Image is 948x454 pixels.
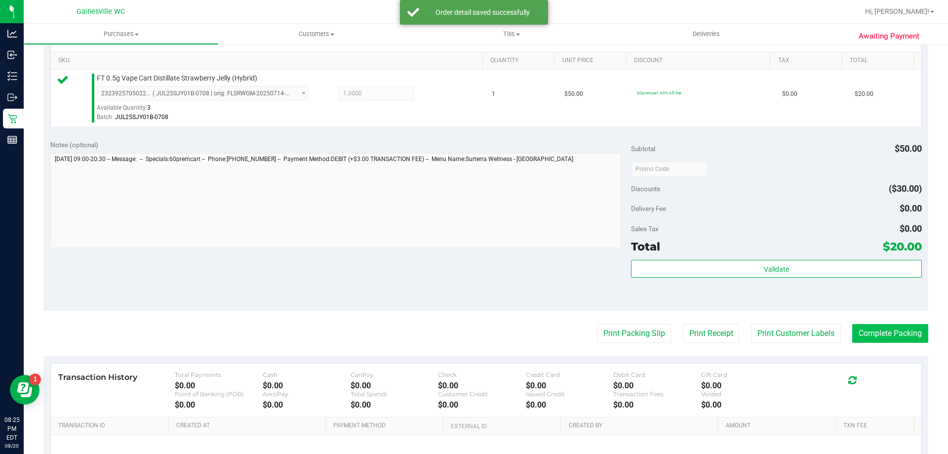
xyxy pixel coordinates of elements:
div: $0.00 [613,400,701,410]
inline-svg: Retail [7,114,17,124]
div: $0.00 [701,400,789,410]
span: Validate [764,265,789,273]
div: $0.00 [438,381,526,390]
a: Payment Method [333,422,439,430]
a: Total [850,57,910,65]
span: $50.00 [895,143,922,154]
span: ($30.00) [889,183,922,194]
div: Voided [701,390,789,398]
div: Available Quantity: [97,101,319,120]
inline-svg: Analytics [7,29,17,39]
p: 08/20 [4,442,19,450]
a: Transaction ID [58,422,165,430]
div: $0.00 [263,381,351,390]
div: Order detail saved successfully [425,7,541,17]
span: $20.00 [883,240,922,253]
span: Sales Tax [631,225,659,233]
div: Customer Credit [438,390,526,398]
div: $0.00 [175,381,263,390]
a: SKU [58,57,478,65]
span: Notes (optional) [50,141,98,149]
inline-svg: Inventory [7,71,17,81]
button: Print Packing Slip [597,324,671,343]
span: Total [631,240,660,253]
span: Discounts [631,180,660,198]
div: Point of Banking (POB) [175,390,263,398]
div: AeroPay [263,390,351,398]
span: Deliveries [679,30,733,39]
div: $0.00 [613,381,701,390]
span: JUL25SJY01B-0708 [115,114,168,121]
div: Credit Card [526,371,614,378]
span: Customers [219,30,414,39]
div: Debit Card [613,371,701,378]
div: Issued Credit [526,390,614,398]
inline-svg: Outbound [7,92,17,102]
span: Awaiting Payment [859,31,919,42]
div: CanPay [351,371,438,378]
button: Validate [631,260,921,278]
span: $50.00 [564,89,583,99]
span: Tills [414,30,608,39]
span: Subtotal [631,145,655,153]
div: $0.00 [263,400,351,410]
iframe: Resource center [10,375,39,405]
span: Gainesville WC [77,7,125,16]
div: Total Payments [175,371,263,378]
a: Discount [634,57,766,65]
span: Purchases [24,30,218,39]
span: 3 [147,104,151,111]
span: Hi, [PERSON_NAME]! [865,7,929,15]
div: $0.00 [526,381,614,390]
div: $0.00 [351,381,438,390]
a: Deliveries [609,24,804,44]
a: Created By [569,422,714,430]
p: 08:25 PM EDT [4,415,19,442]
div: $0.00 [701,381,789,390]
span: Batch: [97,114,114,121]
span: $0.00 [900,223,922,234]
button: Print Receipt [683,324,740,343]
div: $0.00 [526,400,614,410]
inline-svg: Inbound [7,50,17,60]
span: $20.00 [855,89,873,99]
button: Complete Packing [852,324,928,343]
a: Txn Fee [843,422,910,430]
span: 1 [492,89,495,99]
a: Tax [778,57,838,65]
a: Quantity [490,57,551,65]
div: Transaction Fees [613,390,701,398]
div: $0.00 [438,400,526,410]
div: $0.00 [351,400,438,410]
span: Delivery Fee [631,205,666,212]
span: $0.00 [900,203,922,213]
a: Amount [726,422,832,430]
div: Check [438,371,526,378]
div: Total Spendr [351,390,438,398]
inline-svg: Reports [7,135,17,145]
iframe: Resource center unread badge [29,373,41,385]
span: $0.00 [782,89,797,99]
a: Unit Price [562,57,623,65]
a: Tills [414,24,609,44]
button: Print Customer Labels [751,324,841,343]
a: Purchases [24,24,219,44]
div: Gift Card [701,371,789,378]
a: Created At [176,422,321,430]
div: $0.00 [175,400,263,410]
input: Promo Code [631,162,708,176]
th: External ID [443,417,560,435]
div: Cash [263,371,351,378]
a: Customers [219,24,414,44]
span: FT 0.5g Vape Cart Distillate Strawberry Jelly (Hybrid) [97,74,257,83]
span: 60premcart: 60% off line [637,90,681,95]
